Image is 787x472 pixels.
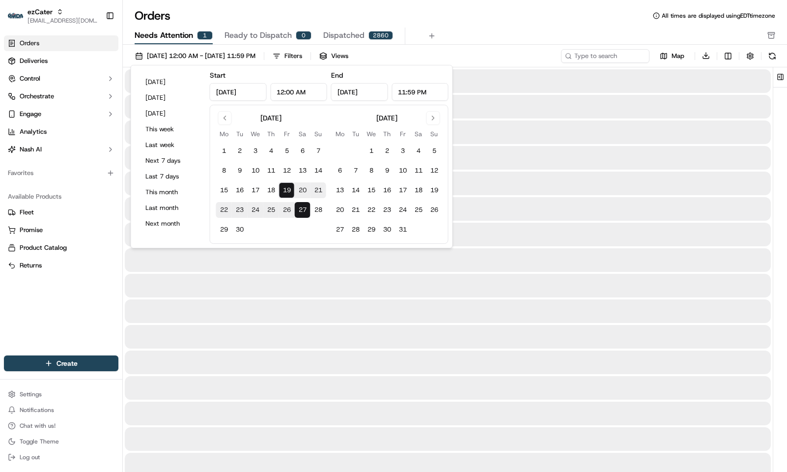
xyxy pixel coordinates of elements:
[331,71,343,80] label: End
[135,8,170,24] h1: Orders
[310,182,326,198] button: 21
[216,143,232,159] button: 1
[323,29,365,41] span: Dispatched
[368,31,393,40] div: 2860
[98,167,119,175] span: Pylon
[20,438,59,445] span: Toggle Theme
[210,71,225,80] label: Start
[141,201,200,215] button: Last month
[395,163,411,178] button: 10
[10,10,29,30] img: Nash
[248,129,263,139] th: Wednesday
[10,94,28,112] img: 1736555255976-a54dd68f-1ca7-489b-9aae-adbdc363a1c4
[248,143,263,159] button: 3
[141,185,200,199] button: This month
[56,358,78,368] span: Create
[20,39,39,48] span: Orders
[379,143,395,159] button: 2
[426,182,442,198] button: 19
[8,261,114,270] a: Returns
[141,122,200,136] button: This week
[4,435,118,448] button: Toggle Theme
[332,129,348,139] th: Monday
[4,165,118,181] div: Favorites
[395,222,411,237] button: 31
[296,31,311,40] div: 0
[348,182,364,198] button: 14
[411,163,426,178] button: 11
[20,390,42,398] span: Settings
[376,113,397,123] div: [DATE]
[10,144,18,152] div: 📗
[141,91,200,105] button: [DATE]
[379,222,395,237] button: 30
[8,13,24,19] img: ezCater
[4,222,118,238] button: Promise
[765,49,779,63] button: Refresh
[248,182,263,198] button: 17
[8,226,114,235] a: Promise
[426,129,442,139] th: Sunday
[4,258,118,273] button: Returns
[20,208,34,217] span: Fleet
[131,49,260,63] button: [DATE] 12:00 AM - [DATE] 11:59 PM
[426,202,442,218] button: 26
[141,170,200,183] button: Last 7 days
[279,202,295,218] button: 26
[411,143,426,159] button: 4
[20,143,75,153] span: Knowledge Base
[248,202,263,218] button: 24
[20,57,48,65] span: Deliveries
[653,50,691,62] button: Map
[135,29,193,41] span: Needs Attention
[83,144,91,152] div: 💻
[364,202,379,218] button: 22
[20,127,47,136] span: Analytics
[295,202,310,218] button: 27
[332,163,348,178] button: 6
[263,143,279,159] button: 4
[141,138,200,152] button: Last week
[4,355,118,371] button: Create
[93,143,158,153] span: API Documentation
[270,83,327,101] input: Time
[364,163,379,178] button: 8
[4,403,118,417] button: Notifications
[4,387,118,401] button: Settings
[248,163,263,178] button: 10
[232,202,248,218] button: 23
[10,40,179,56] p: Welcome 👋
[279,129,295,139] th: Friday
[395,202,411,218] button: 24
[263,202,279,218] button: 25
[331,52,348,60] span: Views
[26,64,177,74] input: Got a question? Start typing here...
[216,202,232,218] button: 22
[4,71,118,87] button: Control
[411,129,426,139] th: Saturday
[295,129,310,139] th: Saturday
[20,422,56,430] span: Chat with us!
[141,154,200,168] button: Next 7 days
[232,182,248,198] button: 16
[8,208,114,217] a: Fleet
[310,202,326,218] button: 28
[411,182,426,198] button: 18
[4,189,118,205] div: Available Products
[20,453,40,461] span: Log out
[28,17,98,25] button: [EMAIL_ADDRESS][DOMAIN_NAME]
[232,222,248,237] button: 30
[4,240,118,256] button: Product Catalog
[331,83,388,101] input: Date
[141,107,200,120] button: [DATE]
[20,261,42,270] span: Returns
[379,182,395,198] button: 16
[392,83,449,101] input: Time
[4,142,118,157] button: Nash AI
[295,143,310,159] button: 6
[295,163,310,178] button: 13
[279,163,295,178] button: 12
[426,143,442,159] button: 5
[216,182,232,198] button: 15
